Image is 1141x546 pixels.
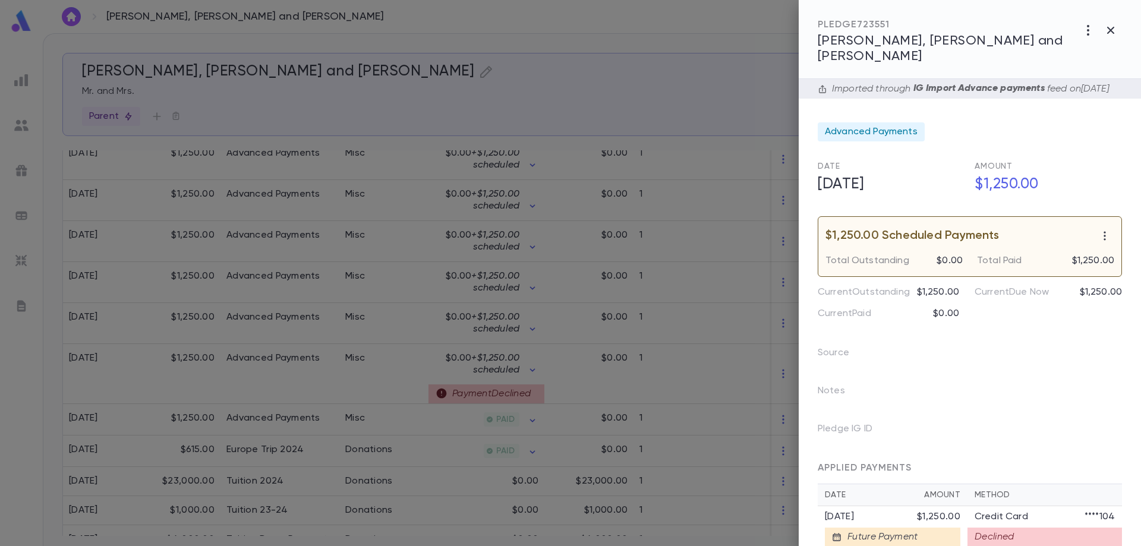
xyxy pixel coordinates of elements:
[825,490,924,500] div: Date
[811,172,965,197] h5: [DATE]
[1080,286,1122,298] p: $1,250.00
[818,381,864,405] p: Notes
[818,34,1063,63] span: [PERSON_NAME], [PERSON_NAME] and [PERSON_NAME]
[818,162,840,171] span: Date
[818,308,871,320] p: Current Paid
[825,230,1000,242] p: $1,250.00 Scheduled Payments
[1072,255,1114,267] p: $1,250.00
[825,255,909,267] p: Total Outstanding
[937,255,963,267] p: $0.00
[825,511,917,523] div: [DATE]
[818,122,925,141] div: Advanced Payments
[818,343,868,367] p: Source
[917,286,959,298] p: $1,250.00
[818,419,891,443] p: Pledge IG ID
[825,126,918,138] span: Advanced Payments
[967,484,1122,506] th: Method
[967,511,1028,523] p: Credit Card
[818,19,1077,31] div: PLEDGE 723551
[975,162,1013,171] span: Amount
[917,511,960,523] div: $1,250.00
[841,531,918,543] div: Future Payment
[818,286,910,298] p: Current Outstanding
[818,463,912,473] span: APPLIED PAYMENTS
[975,286,1049,298] p: Current Due Now
[827,83,1109,95] div: Imported through feed on [DATE]
[933,308,959,320] p: $0.00
[977,255,1022,267] p: Total Paid
[924,490,960,500] div: Amount
[967,172,1122,197] h5: $1,250.00
[911,83,1047,95] p: IG Import Advance payments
